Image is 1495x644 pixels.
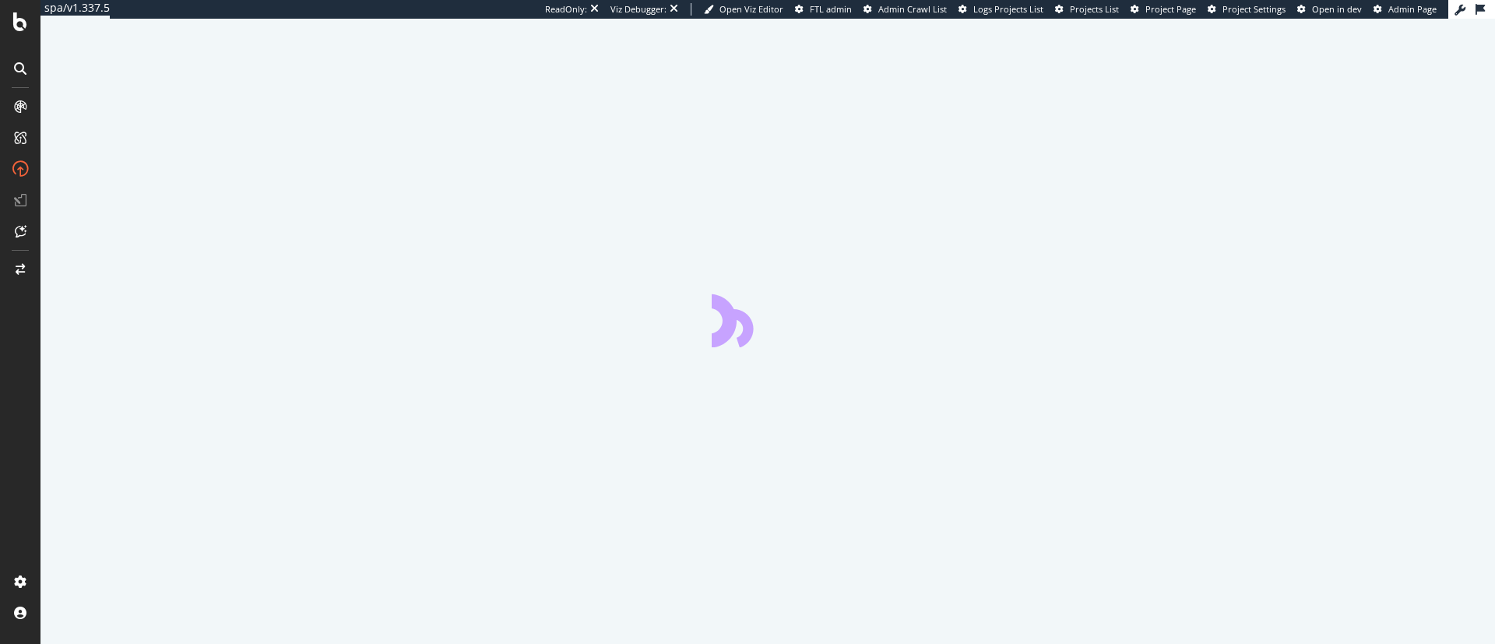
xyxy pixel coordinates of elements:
[1055,3,1119,16] a: Projects List
[712,291,824,347] div: animation
[1374,3,1437,16] a: Admin Page
[545,3,587,16] div: ReadOnly:
[973,3,1043,15] span: Logs Projects List
[795,3,852,16] a: FTL admin
[704,3,783,16] a: Open Viz Editor
[1145,3,1196,15] span: Project Page
[864,3,947,16] a: Admin Crawl List
[1388,3,1437,15] span: Admin Page
[1312,3,1362,15] span: Open in dev
[1297,3,1362,16] a: Open in dev
[1131,3,1196,16] a: Project Page
[610,3,667,16] div: Viz Debugger:
[1222,3,1286,15] span: Project Settings
[1208,3,1286,16] a: Project Settings
[719,3,783,15] span: Open Viz Editor
[810,3,852,15] span: FTL admin
[878,3,947,15] span: Admin Crawl List
[959,3,1043,16] a: Logs Projects List
[1070,3,1119,15] span: Projects List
